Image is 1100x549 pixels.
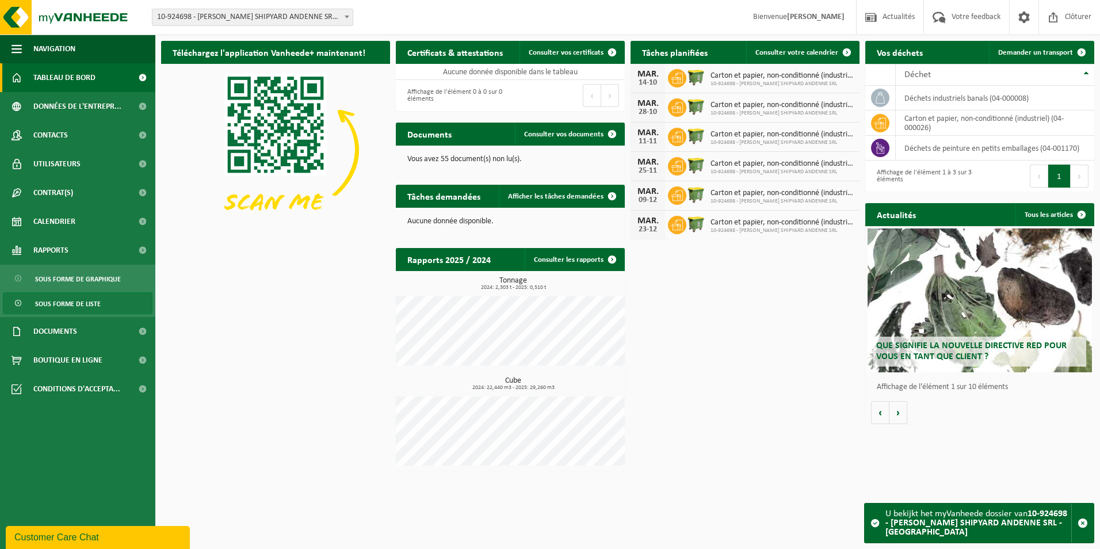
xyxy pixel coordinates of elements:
span: Documents [33,317,77,346]
p: Affichage de l'élément 1 sur 10 éléments [877,383,1088,391]
span: 10-924698 - [PERSON_NAME] SHIPYARD ANDENNE SRL [711,139,854,146]
a: Consulter les rapports [525,248,624,271]
span: 10-924698 - [PERSON_NAME] SHIPYARD ANDENNE SRL [711,198,854,205]
a: Tous les articles [1015,203,1093,226]
span: Contacts [33,121,68,150]
h2: Vos déchets [865,41,934,63]
div: 14-10 [636,79,659,87]
h3: Cube [402,377,625,391]
img: WB-1100-HPE-GN-50 [686,126,706,146]
span: Navigation [33,35,75,63]
div: MAR. [636,216,659,226]
div: MAR. [636,128,659,138]
a: Sous forme de liste [3,292,152,314]
h2: Actualités [865,203,927,226]
span: Calendrier [33,207,75,236]
div: 25-11 [636,167,659,175]
h2: Tâches planifiées [631,41,719,63]
div: Affichage de l'élément 0 à 0 sur 0 éléments [402,83,505,108]
a: Consulter vos certificats [520,41,624,64]
span: 10-924698 - [PERSON_NAME] SHIPYARD ANDENNE SRL [711,110,854,117]
h3: Tonnage [402,277,625,291]
button: Next [1071,165,1088,188]
div: Affichage de l'élément 1 à 3 sur 3 éléments [871,163,974,189]
td: carton et papier, non-conditionné (industriel) (04-000026) [896,110,1094,136]
span: 10-924698 - [PERSON_NAME] SHIPYARD ANDENNE SRL [711,81,854,87]
p: Aucune donnée disponible. [407,218,613,226]
span: Afficher les tâches demandées [508,193,604,200]
span: 2024: 22,440 m3 - 2025: 29,260 m3 [402,385,625,391]
span: 10-924698 - BATIA MOSA SHIPYARD ANDENNE SRL - ANDENNE [152,9,353,25]
span: Carton et papier, non-conditionné (industriel) [711,189,854,198]
span: Carton et papier, non-conditionné (industriel) [711,130,854,139]
img: WB-1100-HPE-GN-50 [686,185,706,204]
h2: Téléchargez l'application Vanheede+ maintenant! [161,41,377,63]
div: 09-12 [636,196,659,204]
div: 23-12 [636,226,659,234]
button: Previous [1030,165,1048,188]
span: Contrat(s) [33,178,73,207]
h2: Documents [396,123,463,145]
div: U bekijkt het myVanheede dossier van [885,504,1071,543]
span: Carton et papier, non-conditionné (industriel) [711,159,854,169]
span: Consulter vos documents [524,131,604,138]
td: déchets de peinture en petits emballages (04-001170) [896,136,1094,161]
img: Download de VHEPlus App [161,64,390,236]
span: Déchet [904,70,931,79]
a: Consulter vos documents [515,123,624,146]
span: Carton et papier, non-conditionné (industriel) [711,218,854,227]
span: 10-924698 - BATIA MOSA SHIPYARD ANDENNE SRL - ANDENNE [152,9,353,26]
span: Carton et papier, non-conditionné (industriel) [711,101,854,110]
strong: 10-924698 - [PERSON_NAME] SHIPYARD ANDENNE SRL - [GEOGRAPHIC_DATA] [885,509,1067,537]
span: Boutique en ligne [33,346,102,375]
img: WB-1100-HPE-GN-50 [686,97,706,116]
td: Aucune donnée disponible dans le tableau [396,64,625,80]
span: Sous forme de graphique [35,268,121,290]
span: Consulter votre calendrier [755,49,838,56]
span: 10-924698 - [PERSON_NAME] SHIPYARD ANDENNE SRL [711,169,854,176]
span: 2024: 2,303 t - 2025: 0,510 t [402,285,625,291]
span: Sous forme de liste [35,293,101,315]
h2: Tâches demandées [396,185,492,207]
img: WB-1100-HPE-GN-50 [686,155,706,175]
a: Que signifie la nouvelle directive RED pour vous en tant que client ? [868,228,1092,372]
div: MAR. [636,158,659,167]
img: WB-1100-HPE-GN-50 [686,214,706,234]
p: Vous avez 55 document(s) non lu(s). [407,155,613,163]
span: Que signifie la nouvelle directive RED pour vous en tant que client ? [876,341,1067,361]
span: Conditions d'accepta... [33,375,120,403]
h2: Certificats & attestations [396,41,514,63]
a: Sous forme de graphique [3,268,152,289]
button: 1 [1048,165,1071,188]
div: MAR. [636,187,659,196]
div: MAR. [636,70,659,79]
strong: [PERSON_NAME] [787,13,845,21]
button: Next [601,84,619,107]
span: Utilisateurs [33,150,81,178]
h2: Rapports 2025 / 2024 [396,248,502,270]
iframe: chat widget [6,524,192,549]
div: 28-10 [636,108,659,116]
button: Previous [583,84,601,107]
span: 10-924698 - [PERSON_NAME] SHIPYARD ANDENNE SRL [711,227,854,234]
img: WB-1100-HPE-GN-50 [686,67,706,87]
span: Tableau de bord [33,63,96,92]
div: 11-11 [636,138,659,146]
a: Consulter votre calendrier [746,41,858,64]
td: déchets industriels banals (04-000008) [896,86,1094,110]
span: Rapports [33,236,68,265]
a: Demander un transport [989,41,1093,64]
span: Demander un transport [998,49,1073,56]
span: Carton et papier, non-conditionné (industriel) [711,71,854,81]
button: Volgende [889,401,907,424]
a: Afficher les tâches demandées [499,185,624,208]
div: MAR. [636,99,659,108]
span: Données de l'entrepr... [33,92,121,121]
span: Consulter vos certificats [529,49,604,56]
button: Vorige [871,401,889,424]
